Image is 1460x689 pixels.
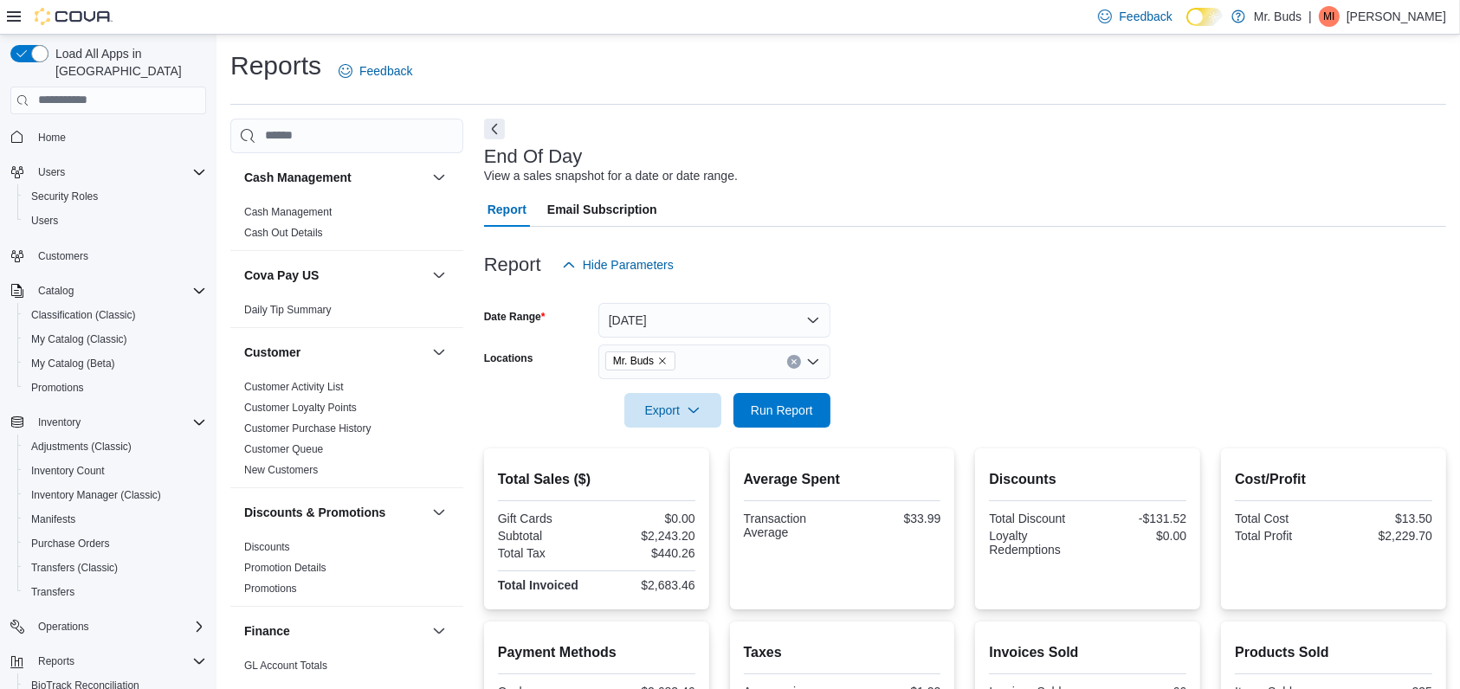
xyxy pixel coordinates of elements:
h3: Cash Management [244,169,352,186]
button: Adjustments (Classic) [17,435,213,459]
span: Customers [31,245,206,267]
span: Load All Apps in [GEOGRAPHIC_DATA] [48,45,206,80]
button: Customers [3,243,213,268]
button: Discounts & Promotions [429,502,449,523]
a: GL Account Totals [244,660,327,672]
span: Transfers (Classic) [24,557,206,578]
button: My Catalog (Beta) [17,351,213,376]
span: Cash Out Details [244,226,323,240]
div: $2,683.46 [600,578,695,592]
div: Total Tax [498,546,593,560]
span: Users [31,162,206,183]
span: Purchase Orders [31,537,110,551]
h3: Discounts & Promotions [244,504,385,521]
h1: Reports [230,48,321,83]
p: Mr. Buds [1254,6,1302,27]
span: Customers [38,249,88,263]
span: Discounts [244,540,290,554]
span: Inventory Count [31,464,105,478]
span: Home [38,131,66,145]
span: My Catalog (Beta) [31,357,115,370]
button: Finance [429,621,449,641]
div: Customer [230,377,463,487]
span: Dark Mode [1186,26,1187,27]
span: Run Report [751,402,813,419]
span: Operations [38,620,89,634]
span: Customer Loyalty Points [244,401,357,415]
h3: End Of Day [484,146,583,167]
div: Total Discount [989,512,1084,525]
a: Customer Queue [244,443,323,455]
span: GL Account Totals [244,659,327,673]
button: Purchase Orders [17,531,213,556]
label: Date Range [484,310,546,324]
div: -$131.52 [1091,512,1186,525]
span: Users [31,214,58,228]
div: $2,243.20 [600,529,695,543]
div: $0.00 [600,512,695,525]
span: Feedback [1119,8,1172,25]
button: Users [3,160,213,184]
a: New Customers [244,464,318,476]
span: Users [38,165,65,179]
a: Customer Purchase History [244,422,371,435]
button: Cash Management [429,167,449,188]
span: Email Subscription [547,192,657,227]
h2: Discounts [989,469,1186,490]
h3: Cova Pay US [244,267,319,284]
div: Mike Issa [1319,6,1340,27]
a: My Catalog (Classic) [24,329,134,350]
button: Reports [31,651,81,672]
button: Cova Pay US [244,267,425,284]
button: Cova Pay US [429,265,449,286]
button: Home [3,125,213,150]
a: Classification (Classic) [24,305,143,325]
span: Promotions [31,381,84,395]
a: Transfers (Classic) [24,557,125,578]
span: Inventory Count [24,460,206,481]
span: Manifests [24,509,206,530]
div: Discounts & Promotions [230,537,463,606]
button: Operations [3,615,213,639]
button: Promotions [17,376,213,400]
h2: Invoices Sold [989,642,1186,663]
span: My Catalog (Beta) [24,353,206,374]
a: Promotions [244,583,297,595]
span: Adjustments (Classic) [31,440,132,454]
button: Inventory Count [17,459,213,483]
button: Customer [429,342,449,363]
span: Customer Purchase History [244,422,371,435]
button: Classification (Classic) [17,303,213,327]
a: Home [31,127,73,148]
span: Inventory [38,415,81,429]
button: Discounts & Promotions [244,504,425,521]
p: | [1308,6,1312,27]
a: Cash Out Details [244,227,323,239]
button: Inventory [31,412,87,433]
a: Customer Loyalty Points [244,402,357,414]
div: Cova Pay US [230,299,463,327]
h2: Total Sales ($) [498,469,695,490]
h3: Report [484,254,541,275]
span: Export [635,393,711,428]
button: Users [31,162,72,183]
span: Manifests [31,512,75,526]
a: Promotion Details [244,562,326,574]
div: $0.00 [1091,529,1186,543]
span: Mr. Buds [613,352,654,370]
div: $2,229.70 [1337,529,1432,543]
button: [DATE] [598,303,830,338]
h2: Payment Methods [498,642,695,663]
span: Catalog [38,284,74,298]
button: Catalog [3,279,213,303]
a: Users [24,210,65,231]
span: My Catalog (Classic) [31,332,127,346]
span: Promotions [244,582,297,596]
label: Locations [484,351,533,365]
div: $13.50 [1337,512,1432,525]
a: Inventory Manager (Classic) [24,485,168,505]
button: Inventory Manager (Classic) [17,483,213,507]
input: Dark Mode [1186,8,1223,26]
span: Mr. Buds [605,351,675,370]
